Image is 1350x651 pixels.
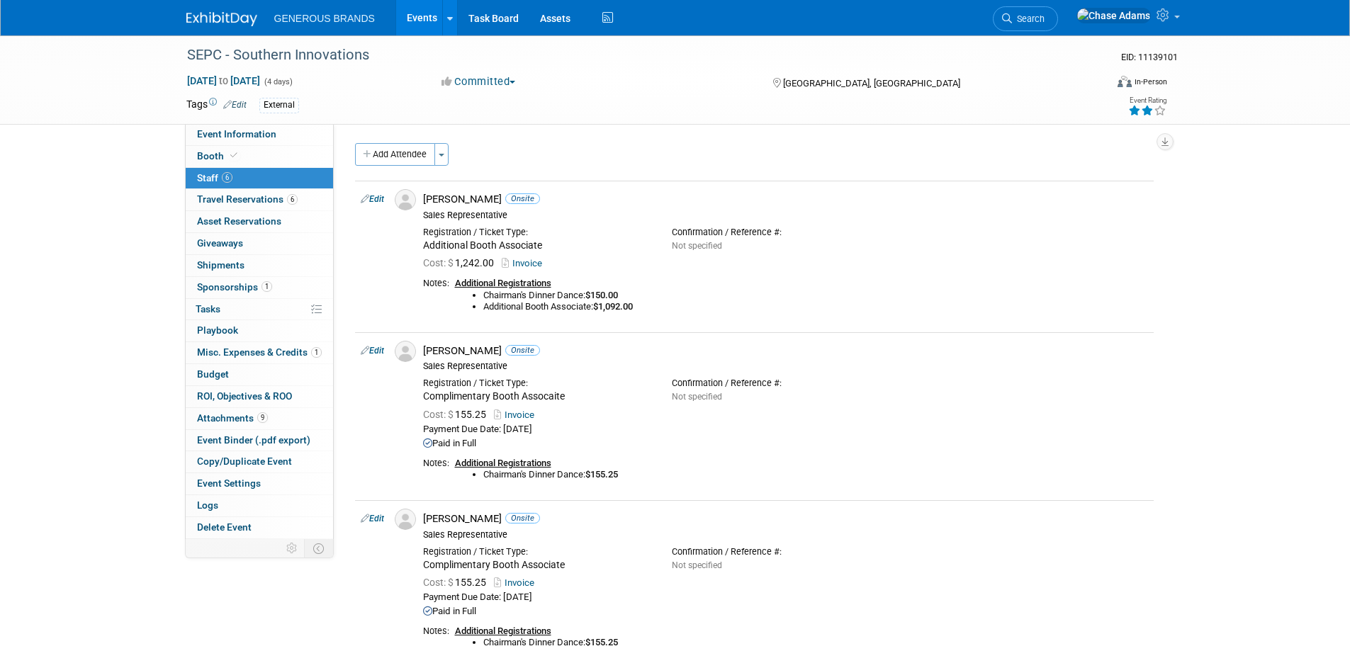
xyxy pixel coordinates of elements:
div: Confirmation / Reference #: [672,378,899,389]
a: Event Settings [186,473,333,494]
span: Booth [197,150,240,162]
a: Event Binder (.pdf export) [186,430,333,451]
a: Invoice [502,258,548,268]
span: ROI, Objectives & ROO [197,390,292,402]
a: Shipments [186,255,333,276]
b: $150.00 [585,290,618,300]
div: Payment Due Date: [DATE] [423,591,1148,604]
i: Booth reservation complete [230,152,237,159]
a: Invoice [494,577,540,588]
div: Complimentary Booth Associate [423,559,651,572]
div: Notes: [423,278,449,289]
b: $155.25 [585,637,618,647]
span: GENEROUS BRANDS [274,13,375,24]
div: Additional Booth Associate [423,239,651,252]
span: Onsite [505,345,540,356]
img: Format-Inperson.png [1118,76,1132,87]
span: Tasks [196,303,220,315]
span: 1 [261,281,272,292]
a: Edit [361,514,384,523]
div: Registration / Ticket Type: [423,227,651,238]
span: Not specified [672,392,722,402]
span: Asset Reservations [197,215,281,227]
img: ExhibitDay [186,12,257,26]
div: [PERSON_NAME] [423,193,1148,206]
span: Staff [197,172,232,183]
div: Payment Due Date: [DATE] [423,424,1148,436]
div: Sales Representative [423,210,1148,221]
a: Tasks [186,299,333,320]
span: 9 [257,412,268,423]
div: In-Person [1134,77,1167,87]
div: Notes: [423,458,449,469]
img: Chase Adams [1076,8,1151,23]
a: ROI, Objectives & ROO [186,386,333,407]
div: Registration / Ticket Type: [423,378,651,389]
td: Toggle Event Tabs [304,539,333,557]
a: Copy/Duplicate Event [186,451,333,472]
div: Sales Representative [423,529,1148,540]
a: Booth [186,146,333,167]
a: Edit [361,194,384,204]
span: Giveaways [197,237,243,249]
li: Chairman's Dinner Dance: [483,637,1148,649]
a: Sponsorships1 [186,277,333,298]
b: Additional Registrations [455,458,551,468]
span: Onsite [505,193,540,204]
b: Additional Registrations [455,625,551,636]
span: Delete Event [197,521,252,533]
img: Associate-Profile-5.png [395,509,416,530]
span: Budget [197,368,229,380]
a: Delete Event [186,517,333,538]
span: [GEOGRAPHIC_DATA], [GEOGRAPHIC_DATA] [783,78,960,89]
span: 1,242.00 [423,257,500,268]
a: Invoice [494,409,540,420]
div: SEPC - Southern Innovations [182,43,1084,68]
a: Edit [223,100,247,110]
a: Search [993,6,1058,31]
li: Additional Booth Associate: [483,301,1148,313]
a: Misc. Expenses & Credits1 [186,342,333,363]
div: Registration / Ticket Type: [423,546,651,557]
a: Playbook [186,320,333,341]
a: Staff6 [186,168,333,189]
a: Attachments9 [186,408,333,429]
span: 155.25 [423,409,492,420]
li: Chairman's Dinner Dance: [483,290,1148,302]
span: Misc. Expenses & Credits [197,346,322,358]
span: Cost: $ [423,577,455,588]
div: Paid in Full [423,606,1148,618]
a: Giveaways [186,233,333,254]
span: Onsite [505,513,540,523]
img: Associate-Profile-5.png [395,189,416,210]
span: 6 [287,194,298,205]
div: [PERSON_NAME] [423,512,1148,526]
span: to [217,75,230,86]
span: Search [1012,13,1045,24]
button: Committed [437,74,521,89]
span: Shipments [197,259,244,271]
div: External [259,98,299,113]
div: Complimentary Booth Assocaite [423,390,651,403]
span: Sponsorships [197,281,272,293]
td: Tags [186,97,247,113]
span: Cost: $ [423,257,455,268]
span: Cost: $ [423,409,455,420]
b: $1,092.00 [593,301,633,312]
td: Personalize Event Tab Strip [280,539,305,557]
div: [PERSON_NAME] [423,344,1148,358]
span: 1 [311,347,322,358]
span: Event Information [197,128,276,140]
span: Event Settings [197,477,261,489]
div: Paid in Full [423,438,1148,450]
div: Confirmation / Reference #: [672,546,899,557]
a: Edit [361,346,384,356]
span: Logs [197,499,218,511]
span: Not specified [672,241,722,251]
span: [DATE] [DATE] [186,74,261,87]
span: Playbook [197,324,238,336]
span: Not specified [672,560,722,570]
span: Copy/Duplicate Event [197,455,292,467]
a: Logs [186,495,333,516]
span: 155.25 [423,577,492,588]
